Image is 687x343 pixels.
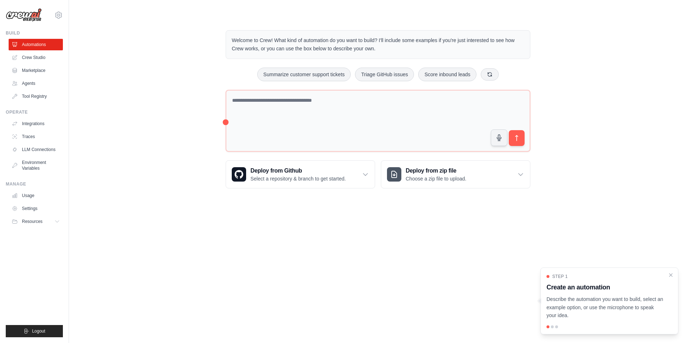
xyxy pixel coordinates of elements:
button: Triage GitHub issues [355,68,414,81]
a: Integrations [9,118,63,129]
button: Close walkthrough [668,272,674,278]
a: Automations [9,39,63,50]
span: Logout [32,328,45,334]
span: Step 1 [552,274,568,279]
p: Choose a zip file to upload. [406,175,466,182]
button: Logout [6,325,63,337]
button: Score inbound leads [418,68,476,81]
a: Settings [9,203,63,214]
a: Agents [9,78,63,89]
img: Logo [6,8,42,22]
p: Describe the automation you want to build, select an example option, or use the microphone to spe... [547,295,664,320]
h3: Deploy from zip file [406,166,466,175]
a: LLM Connections [9,144,63,155]
a: Traces [9,131,63,142]
p: Welcome to Crew! What kind of automation do you want to build? I'll include some examples if you'... [232,36,524,53]
button: Resources [9,216,63,227]
div: Manage [6,181,63,187]
span: Resources [22,219,42,224]
div: Operate [6,109,63,115]
h3: Create an automation [547,282,664,292]
div: Build [6,30,63,36]
h3: Deploy from Github [250,166,346,175]
p: Select a repository & branch to get started. [250,175,346,182]
a: Marketplace [9,65,63,76]
a: Environment Variables [9,157,63,174]
a: Tool Registry [9,91,63,102]
a: Usage [9,190,63,201]
button: Summarize customer support tickets [257,68,351,81]
a: Crew Studio [9,52,63,63]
